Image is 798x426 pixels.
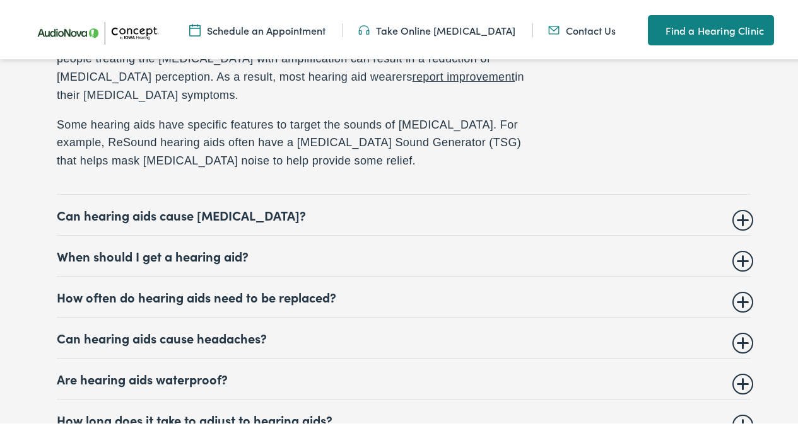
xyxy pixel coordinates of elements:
[648,20,659,35] img: utility icon
[548,21,616,35] a: Contact Us
[57,113,543,168] p: Some hearing aids have specific features to target the sounds of [MEDICAL_DATA]. For example, ReS...
[57,369,751,384] summary: Are hearing aids waterproof?
[358,21,370,35] img: utility icon
[413,68,515,81] a: report improvement
[57,328,751,343] summary: Can hearing aids cause headaches?
[57,246,751,261] summary: When should I get a hearing aid?
[189,21,326,35] a: Schedule an Appointment
[57,410,751,425] summary: How long does it take to adjust to hearing aids?
[648,13,774,43] a: Find a Hearing Clinic
[548,21,560,35] img: utility icon
[189,21,201,35] img: A calendar icon to schedule an appointment at Concept by Iowa Hearing.
[57,205,751,220] summary: Can hearing aids cause [MEDICAL_DATA]?
[57,287,751,302] summary: How often do hearing aids need to be replaced?
[358,21,515,35] a: Take Online [MEDICAL_DATA]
